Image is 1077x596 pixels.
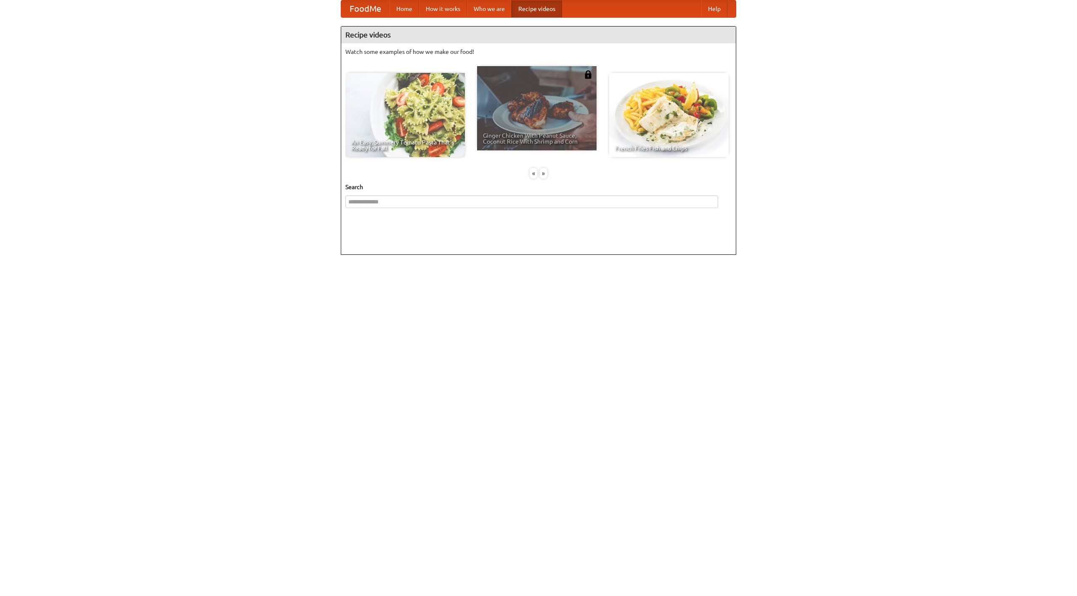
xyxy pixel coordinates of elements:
[341,0,390,17] a: FoodMe
[512,0,562,17] a: Recipe videos
[341,27,736,43] h4: Recipe videos
[609,73,729,157] a: French Fries Fish and Chips
[540,168,547,179] div: »
[345,73,465,157] a: An Easy, Summery Tomato Pasta That's Ready for Fall
[584,70,592,79] img: 483408.png
[701,0,727,17] a: Help
[351,139,459,151] span: An Easy, Summery Tomato Pasta That's Ready for Fall
[345,48,732,56] p: Watch some examples of how we make our food!
[530,168,537,179] div: «
[467,0,512,17] a: Who we are
[615,145,723,151] span: French Fries Fish and Chips
[419,0,467,17] a: How it works
[390,0,419,17] a: Home
[345,183,732,191] h5: Search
